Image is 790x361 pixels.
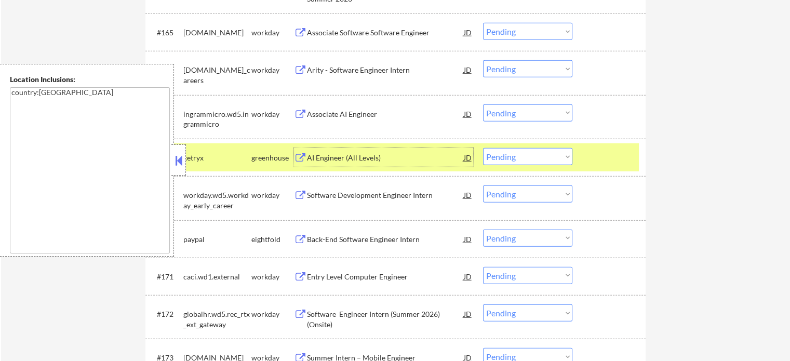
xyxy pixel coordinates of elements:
[251,109,294,119] div: workday
[183,28,251,38] div: [DOMAIN_NAME]
[183,153,251,163] div: ketryx
[463,304,473,323] div: JD
[307,109,464,119] div: Associate AI Engineer
[251,28,294,38] div: workday
[463,185,473,204] div: JD
[463,23,473,42] div: JD
[251,309,294,319] div: workday
[307,190,464,200] div: Software Development Engineer Intern
[10,74,170,85] div: Location Inclusions:
[157,309,175,319] div: #172
[307,234,464,245] div: Back-End Software Engineer Intern
[251,65,294,75] div: workday
[307,272,464,282] div: Entry Level Computer Engineer
[251,272,294,282] div: workday
[251,234,294,245] div: eightfold
[463,104,473,123] div: JD
[183,309,251,329] div: globalhr.wd5.rec_rtx_ext_gateway
[463,267,473,286] div: JD
[183,109,251,129] div: ingrammicro.wd5.ingrammicro
[307,28,464,38] div: Associate Software Software Engineer
[463,230,473,248] div: JD
[157,272,175,282] div: #171
[183,190,251,210] div: workday.wd5.workday_early_career
[251,190,294,200] div: workday
[183,234,251,245] div: paypal
[307,65,464,75] div: Arity - Software Engineer Intern
[307,153,464,163] div: AI Engineer (All Levels)
[157,28,175,38] div: #165
[463,148,473,167] div: JD
[183,272,251,282] div: caci.wd1.external
[183,65,251,85] div: [DOMAIN_NAME]_careers
[307,309,464,329] div: Software Engineer Intern (Summer 2026) (Onsite)
[251,153,294,163] div: greenhouse
[463,60,473,79] div: JD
